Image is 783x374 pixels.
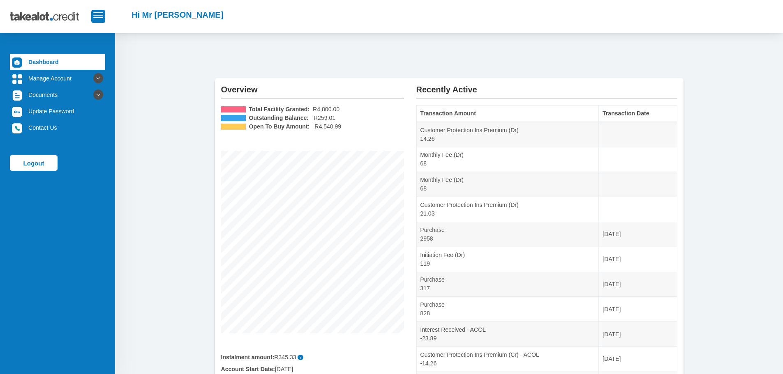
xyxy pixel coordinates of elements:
td: [DATE] [599,222,677,247]
b: Open To Buy Amount: [249,122,310,131]
th: Transaction Amount [416,106,599,122]
a: Dashboard [10,54,105,70]
b: Instalment amount: [221,354,275,360]
img: takealot_credit_logo.svg [10,6,91,27]
a: Logout [10,155,58,171]
span: R259.01 [314,114,335,122]
td: Customer Protection Ins Premium (Dr) 21.03 [416,197,599,222]
td: [DATE] [599,322,677,347]
a: Contact Us [10,120,105,135]
td: Initiation Fee (Dr) 119 [416,247,599,272]
td: Customer Protection Ins Premium (Dr) 14.26 [416,122,599,147]
a: Documents [10,87,105,103]
span: R4,800.00 [313,105,340,114]
td: [DATE] [599,272,677,297]
a: Update Password [10,103,105,119]
td: Customer Protection Ins Premium (Cr) - ACOL -14.26 [416,347,599,372]
td: Monthly Fee (Dr) 68 [416,147,599,172]
span: i [298,355,304,360]
b: Outstanding Balance: [249,114,309,122]
td: Monthly Fee (Dr) 68 [416,172,599,197]
h2: Overview [221,78,404,94]
td: Interest Received - ACOL -23.89 [416,322,599,347]
a: Manage Account [10,71,105,86]
b: Account Start Date: [221,366,275,372]
b: Total Facility Granted: [249,105,310,114]
th: Transaction Date [599,106,677,122]
h2: Recently Active [416,78,677,94]
h2: Hi Mr [PERSON_NAME] [132,10,223,20]
div: [DATE] [215,365,410,374]
td: Purchase 2958 [416,222,599,247]
td: Purchase 828 [416,297,599,322]
td: [DATE] [599,347,677,372]
td: [DATE] [599,297,677,322]
span: R4,540.99 [314,122,341,131]
td: Purchase 317 [416,272,599,297]
div: R345.33 [221,353,404,362]
td: [DATE] [599,247,677,272]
